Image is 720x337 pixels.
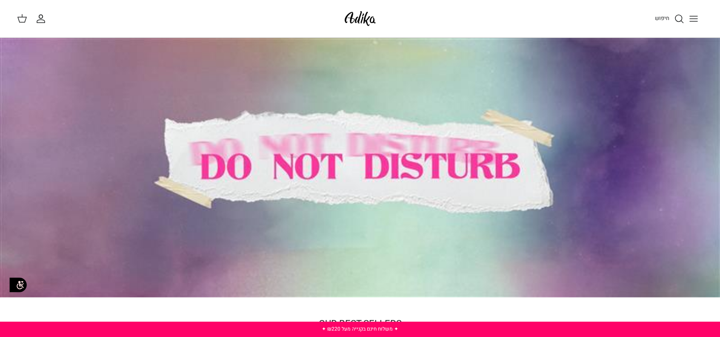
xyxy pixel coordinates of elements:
[342,9,378,29] img: Adika IL
[655,14,684,24] a: חיפוש
[36,14,49,24] a: החשבון שלי
[322,325,398,333] a: ✦ משלוח חינם בקנייה מעל ₪220 ✦
[6,273,30,297] img: accessibility_icon02.svg
[684,9,703,28] button: Toggle menu
[655,14,669,22] span: חיפוש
